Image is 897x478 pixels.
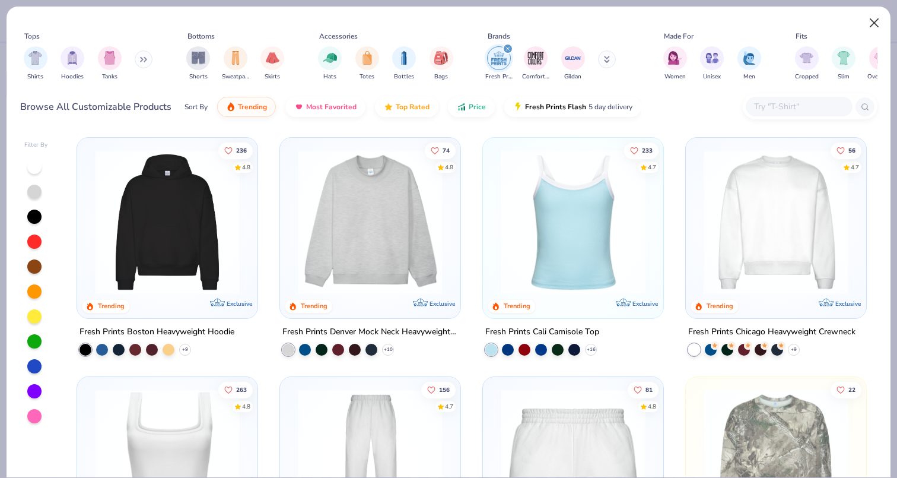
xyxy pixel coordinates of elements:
[522,46,549,81] div: filter for Comfort Colors
[445,402,453,411] div: 4.7
[185,102,208,112] div: Sort By
[217,97,276,117] button: Trending
[421,381,456,398] button: Like
[98,46,122,81] button: filter button
[430,46,453,81] button: filter button
[27,72,43,81] span: Shirts
[24,141,48,150] div: Filter By
[292,150,448,295] img: f5d85501-0dbb-4ee4-b115-c08fa3845d83
[663,46,687,81] div: filter for Women
[430,300,455,308] span: Exclusive
[227,300,252,308] span: Exclusive
[397,51,411,65] img: Bottles Image
[564,72,581,81] span: Gildan
[668,51,682,65] img: Women Image
[443,147,450,153] span: 74
[237,147,247,153] span: 236
[103,51,116,65] img: Tanks Image
[586,346,595,353] span: + 16
[700,46,724,81] div: filter for Unisex
[664,72,686,81] span: Women
[282,325,458,340] div: Fresh Prints Denver Mock Neck Heavyweight Sweatshirt
[285,97,365,117] button: Most Favorited
[705,51,719,65] img: Unisex Image
[624,142,659,159] button: Like
[522,46,549,81] button: filter button
[24,31,40,42] div: Tops
[265,72,280,81] span: Skirts
[448,97,495,117] button: Price
[392,46,416,81] button: filter button
[384,346,393,353] span: + 10
[469,102,486,112] span: Price
[28,51,42,65] img: Shirts Image
[222,46,249,81] div: filter for Sweatpants
[564,49,582,67] img: Gildan Image
[485,46,513,81] button: filter button
[360,72,374,81] span: Totes
[651,150,807,295] img: 61d0f7fa-d448-414b-acbf-5d07f88334cb
[743,72,755,81] span: Men
[703,72,721,81] span: Unisex
[384,102,393,112] img: TopRated.gif
[648,163,656,172] div: 4.7
[831,142,861,159] button: Like
[628,381,659,398] button: Like
[192,51,205,65] img: Shorts Image
[394,72,414,81] span: Bottles
[795,72,819,81] span: Cropped
[848,147,855,153] span: 56
[24,46,47,81] button: filter button
[243,163,251,172] div: 4.8
[848,387,855,392] span: 22
[219,381,253,398] button: Like
[219,142,253,159] button: Like
[260,46,284,81] button: filter button
[504,97,641,117] button: Fresh Prints Flash5 day delivery
[229,51,242,65] img: Sweatpants Image
[189,72,208,81] span: Shorts
[561,46,585,81] button: filter button
[837,51,850,65] img: Slim Image
[874,51,888,65] img: Oversized Image
[237,387,247,392] span: 263
[525,102,586,112] span: Fresh Prints Flash
[800,51,813,65] img: Cropped Image
[61,46,84,81] div: filter for Hoodies
[527,49,545,67] img: Comfort Colors Image
[795,46,819,81] button: filter button
[838,72,850,81] span: Slim
[355,46,379,81] button: filter button
[867,72,894,81] span: Oversized
[737,46,761,81] div: filter for Men
[867,46,894,81] div: filter for Oversized
[323,72,336,81] span: Hats
[24,46,47,81] div: filter for Shirts
[66,51,79,65] img: Hoodies Image
[61,46,84,81] button: filter button
[522,72,549,81] span: Comfort Colors
[187,31,215,42] div: Bottoms
[61,72,84,81] span: Hoodies
[700,46,724,81] button: filter button
[260,46,284,81] div: filter for Skirts
[375,97,438,117] button: Top Rated
[294,102,304,112] img: most_fav.gif
[434,72,448,81] span: Bags
[663,46,687,81] button: filter button
[319,31,358,42] div: Accessories
[851,163,859,172] div: 4.7
[318,46,342,81] button: filter button
[495,150,651,295] img: a25d9891-da96-49f3-a35e-76288174bf3a
[318,46,342,81] div: filter for Hats
[753,100,844,113] input: Try "T-Shirt"
[791,346,797,353] span: + 9
[355,46,379,81] div: filter for Totes
[323,51,337,65] img: Hats Image
[89,150,246,295] img: 91acfc32-fd48-4d6b-bdad-a4c1a30ac3fc
[743,51,756,65] img: Men Image
[79,325,234,340] div: Fresh Prints Boston Heavyweight Hoodie
[430,46,453,81] div: filter for Bags
[226,102,236,112] img: trending.gif
[490,49,508,67] img: Fresh Prints Image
